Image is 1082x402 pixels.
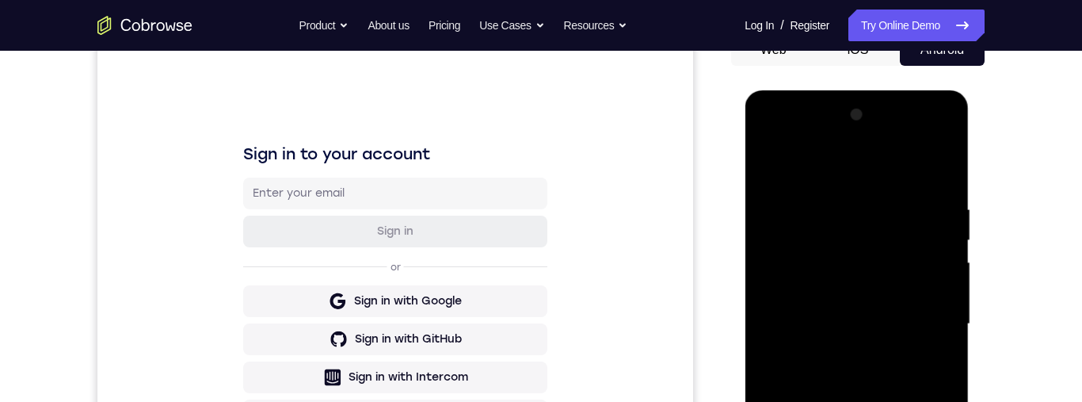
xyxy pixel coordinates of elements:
h1: Sign in to your account [146,109,450,131]
a: Pricing [429,10,460,41]
a: Try Online Demo [848,10,985,41]
div: Sign in with Google [257,259,364,275]
a: About us [368,10,409,41]
a: Log In [745,10,774,41]
div: Sign in with Intercom [251,335,371,351]
p: or [290,227,307,239]
button: Sign in with GitHub [146,289,450,321]
button: Use Cases [479,10,544,41]
button: Resources [564,10,628,41]
a: Register [791,10,829,41]
button: Sign in [146,182,450,213]
button: Sign in with Intercom [146,327,450,359]
div: Sign in with GitHub [257,297,364,313]
input: Enter your email [155,151,440,167]
button: Sign in with Zendesk [146,366,450,397]
button: Product [299,10,349,41]
a: Go to the home page [97,16,192,35]
button: Sign in with Google [146,251,450,283]
span: / [780,16,783,35]
div: Sign in with Zendesk [253,373,369,389]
